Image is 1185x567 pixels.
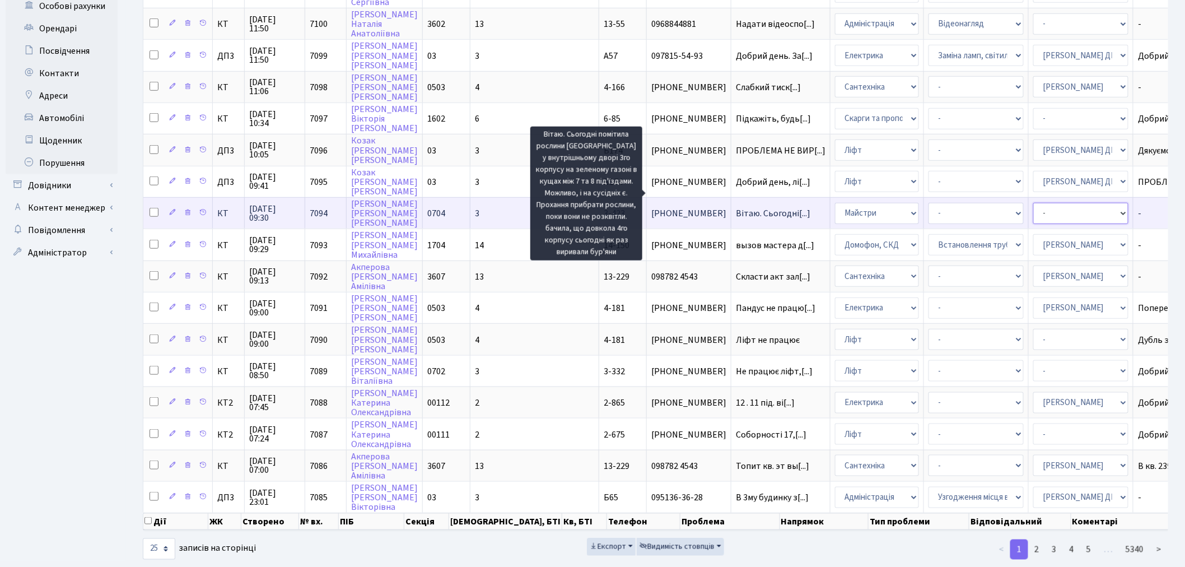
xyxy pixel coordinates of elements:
[249,78,300,96] span: [DATE] 11:06
[449,513,562,530] th: [DEMOGRAPHIC_DATA], БТІ
[1028,540,1046,560] a: 2
[217,430,240,439] span: КТ2
[310,271,328,283] span: 7092
[604,429,625,441] span: 2-675
[651,462,726,471] span: 098782 4543
[475,145,479,157] span: 3
[310,176,328,188] span: 7095
[310,302,328,314] span: 7091
[604,81,625,94] span: 4-166
[143,538,256,560] label: записів на сторінці
[475,491,479,504] span: 3
[208,513,241,530] th: ЖК
[310,365,328,378] span: 7089
[427,176,436,188] span: 03
[604,302,625,314] span: 4-181
[604,491,618,504] span: Б65
[651,146,726,155] span: [PHONE_NUMBER]
[651,272,726,281] span: 098782 4543
[736,429,806,441] span: Соборності 17,[...]
[249,299,300,317] span: [DATE] 09:00
[351,387,418,419] a: [PERSON_NAME]КатеринаОлександрівна
[475,334,479,346] span: 4
[6,107,118,129] a: Автомобілі
[6,17,118,40] a: Орендарі
[427,429,450,441] span: 00111
[310,334,328,346] span: 7090
[217,52,240,61] span: ДП3
[604,460,629,472] span: 13-229
[736,460,809,472] span: Топит кв. эт вы[...]
[351,450,418,482] a: Акперова[PERSON_NAME]Амілівна
[427,207,445,220] span: 0704
[310,460,328,472] span: 7086
[217,398,240,407] span: КТ2
[651,241,726,250] span: [PHONE_NUMBER]
[217,83,240,92] span: КТ
[587,538,636,556] button: Експорт
[736,18,815,30] span: Надати відеоспо[...]
[651,367,726,376] span: [PHONE_NUMBER]
[651,83,726,92] span: [PHONE_NUMBER]
[217,272,240,281] span: КТ
[427,397,450,409] span: 00112
[351,135,418,166] a: Козак[PERSON_NAME][PERSON_NAME]
[427,50,436,62] span: 03
[680,513,780,530] th: Проблема
[217,336,240,345] span: КТ
[604,271,629,283] span: 13-229
[427,239,445,252] span: 1704
[1071,513,1171,530] th: Коментарі
[249,457,300,475] span: [DATE] 07:00
[604,50,618,62] span: А57
[6,62,118,85] a: Контакти
[475,397,479,409] span: 2
[1119,540,1150,560] a: 5340
[427,460,445,472] span: 3607
[1062,540,1080,560] a: 4
[249,425,300,443] span: [DATE] 07:24
[310,145,328,157] span: 7096
[475,113,479,125] span: 6
[427,334,445,346] span: 0503
[310,113,328,125] span: 7097
[249,489,300,506] span: [DATE] 23:01
[475,302,479,314] span: 4
[351,261,418,292] a: Акперова[PERSON_NAME]Амілівна
[310,491,328,504] span: 7085
[475,176,479,188] span: 3
[351,482,418,513] a: [PERSON_NAME][PERSON_NAME]Вікторівна
[1080,540,1098,560] a: 5
[6,129,118,152] a: Щоденник
[651,178,726,187] span: [PHONE_NUMBER]
[427,145,436,157] span: 03
[1010,540,1028,560] a: 1
[310,397,328,409] span: 7088
[351,419,418,450] a: [PERSON_NAME]КатеринаОлександрівна
[351,72,418,103] a: [PERSON_NAME][PERSON_NAME][PERSON_NAME]
[6,219,118,241] a: Повідомлення
[651,336,726,345] span: [PHONE_NUMBER]
[6,152,118,174] a: Порушення
[736,491,809,504] span: В 3му будинку з[...]
[604,18,625,30] span: 13-55
[427,365,445,378] span: 0702
[604,334,625,346] span: 4-181
[736,207,810,220] span: Вітаю. Сьогодні[...]
[217,178,240,187] span: ДП3
[637,538,724,556] button: Видимість стовпців
[351,356,418,387] a: [PERSON_NAME][PERSON_NAME]Віталіївна
[562,513,607,530] th: Кв, БТІ
[427,271,445,283] span: 3607
[217,20,240,29] span: КТ
[310,18,328,30] span: 7100
[736,81,801,94] span: Слабкий тиск[...]
[475,271,484,283] span: 13
[736,397,795,409] span: 12 . 11 під. ві[...]
[249,394,300,412] span: [DATE] 07:45
[351,324,418,356] a: [PERSON_NAME][PERSON_NAME][PERSON_NAME]
[6,85,118,107] a: Адреси
[651,209,726,218] span: [PHONE_NUMBER]
[651,430,726,439] span: [PHONE_NUMBER]
[143,513,208,530] th: Дії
